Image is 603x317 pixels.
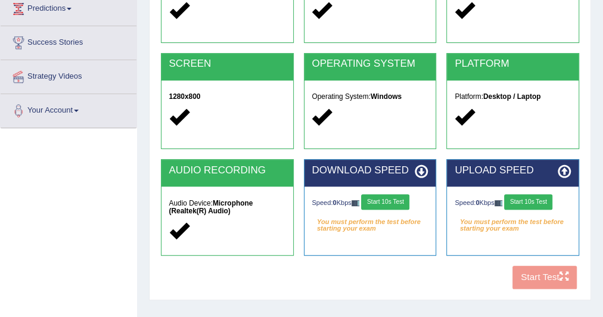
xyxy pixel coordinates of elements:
h2: DOWNLOAD SPEED [312,165,428,176]
img: ajax-loader-fb-connection.gif [495,200,503,206]
div: Speed: Kbps [455,194,571,212]
strong: 0 [475,199,479,206]
img: ajax-loader-fb-connection.gif [352,200,360,206]
div: Speed: Kbps [312,194,428,212]
button: Start 10s Test [361,194,409,210]
h2: OPERATING SYSTEM [312,58,428,70]
em: You must perform the test before starting your exam [455,215,571,230]
strong: Microphone (Realtek(R) Audio) [169,199,253,215]
em: You must perform the test before starting your exam [312,215,428,230]
strong: Windows [371,92,402,101]
h5: Operating System: [312,93,428,101]
h2: UPLOAD SPEED [455,165,571,176]
h2: SCREEN [169,58,285,70]
a: Your Account [1,94,136,124]
h2: PLATFORM [455,58,571,70]
h5: Platform: [455,93,571,101]
strong: 0 [332,199,336,206]
h2: AUDIO RECORDING [169,165,285,176]
a: Success Stories [1,26,136,56]
strong: 1280x800 [169,92,200,101]
h5: Audio Device: [169,200,285,215]
a: Strategy Videos [1,60,136,90]
button: Start 10s Test [504,194,552,210]
strong: Desktop / Laptop [483,92,540,101]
